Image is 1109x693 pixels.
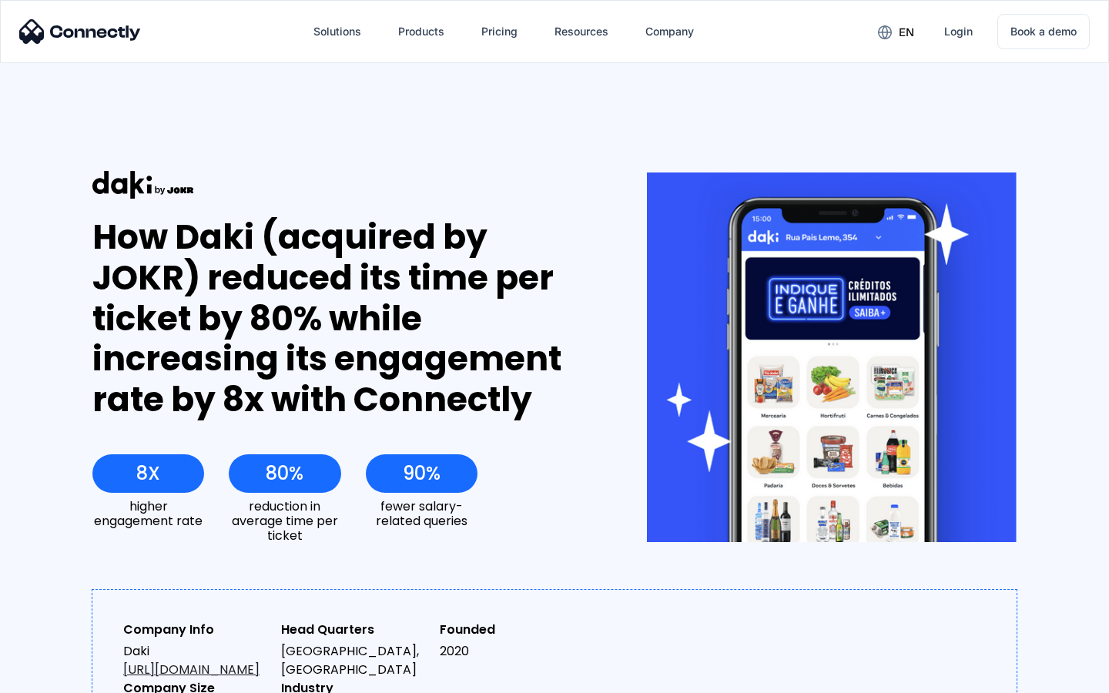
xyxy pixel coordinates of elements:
div: [GEOGRAPHIC_DATA], [GEOGRAPHIC_DATA] [281,642,427,679]
div: Company Info [123,621,269,639]
div: 90% [403,463,441,484]
div: higher engagement rate [92,499,204,528]
a: Pricing [469,13,530,50]
div: en [899,22,914,43]
div: Founded [440,621,585,639]
div: 8X [136,463,160,484]
div: Login [944,21,973,42]
div: Products [398,21,444,42]
div: reduction in average time per ticket [229,499,340,544]
aside: Language selected: English [15,666,92,688]
a: [URL][DOMAIN_NAME] [123,661,260,678]
div: How Daki (acquired by JOKR) reduced its time per ticket by 80% while increasing its engagement ra... [92,217,591,420]
div: Company [645,21,694,42]
div: Resources [554,21,608,42]
div: Head Quarters [281,621,427,639]
div: Solutions [313,21,361,42]
img: Connectly Logo [19,19,141,44]
ul: Language list [31,666,92,688]
div: Pricing [481,21,518,42]
a: Login [932,13,985,50]
a: Book a demo [997,14,1090,49]
div: fewer salary-related queries [366,499,477,528]
div: 80% [266,463,303,484]
div: Daki [123,642,269,679]
div: 2020 [440,642,585,661]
